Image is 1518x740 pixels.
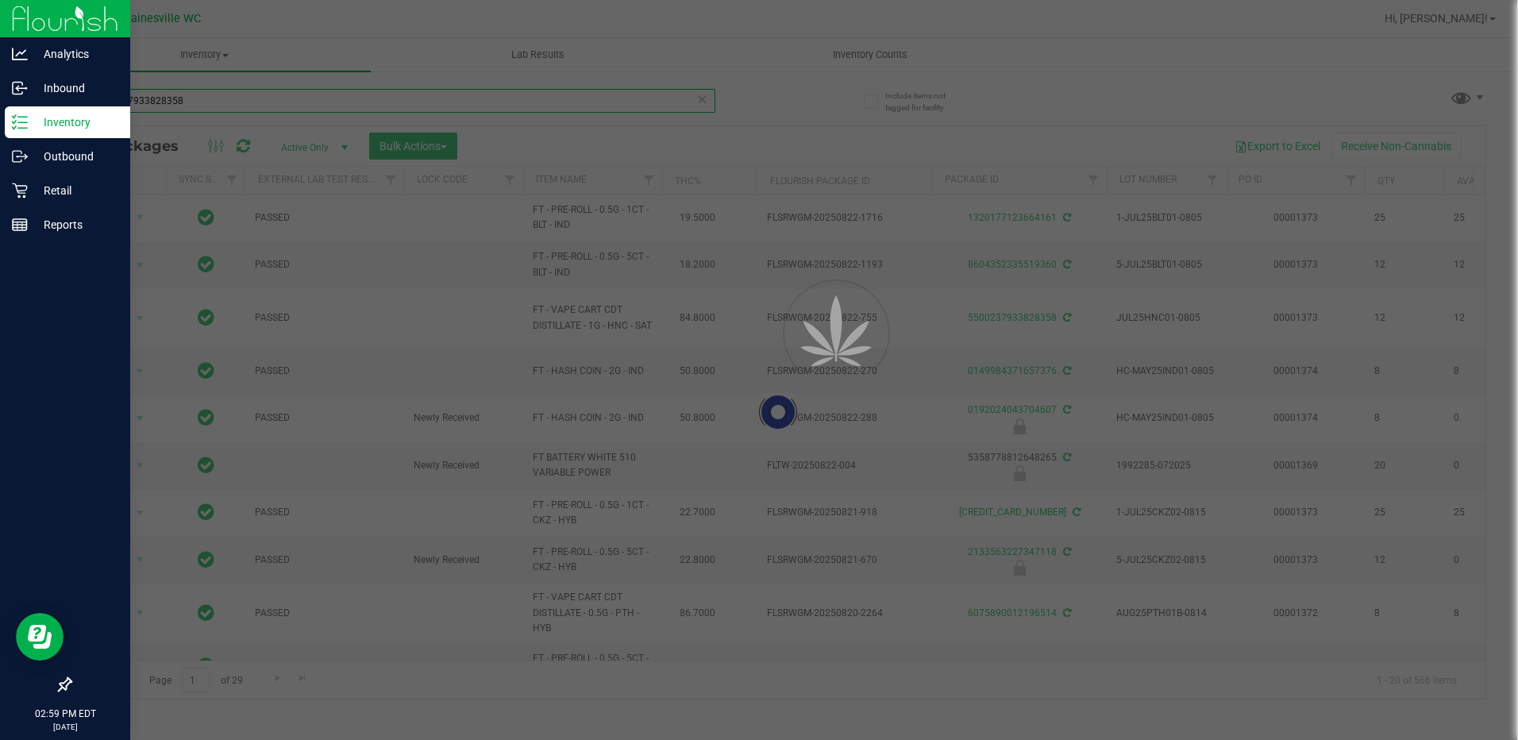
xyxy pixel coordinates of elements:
[12,80,28,96] inline-svg: Inbound
[28,147,123,166] p: Outbound
[12,114,28,130] inline-svg: Inventory
[12,46,28,62] inline-svg: Analytics
[12,183,28,198] inline-svg: Retail
[28,215,123,234] p: Reports
[28,79,123,98] p: Inbound
[12,148,28,164] inline-svg: Outbound
[16,613,64,661] iframe: Resource center
[28,44,123,64] p: Analytics
[28,181,123,200] p: Retail
[7,721,123,733] p: [DATE]
[12,217,28,233] inline-svg: Reports
[7,707,123,721] p: 02:59 PM EDT
[28,113,123,132] p: Inventory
